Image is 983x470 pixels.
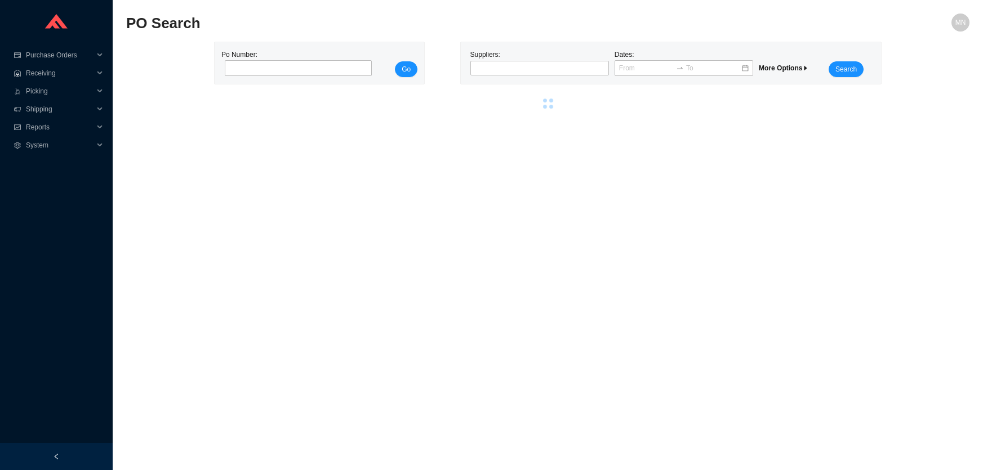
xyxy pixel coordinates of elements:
input: To [686,62,741,74]
div: Po Number: [221,49,368,77]
span: Picking [26,82,94,100]
span: Receiving [26,64,94,82]
span: caret-right [802,65,809,71]
span: Search [835,64,857,75]
span: More Options [759,64,809,72]
span: Reports [26,118,94,136]
span: Purchase Orders [26,46,94,64]
div: Dates: [612,49,756,77]
span: credit-card [14,52,21,59]
button: Go [395,61,417,77]
h2: PO Search [126,14,759,33]
span: System [26,136,94,154]
span: swap-right [676,64,684,72]
div: Suppliers: [468,49,612,77]
span: left [53,453,60,460]
input: From [619,62,674,74]
button: Search [829,61,864,77]
span: Go [402,64,411,75]
span: MN [955,14,966,32]
span: fund [14,124,21,131]
span: Shipping [26,100,94,118]
span: to [676,64,684,72]
span: setting [14,142,21,149]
